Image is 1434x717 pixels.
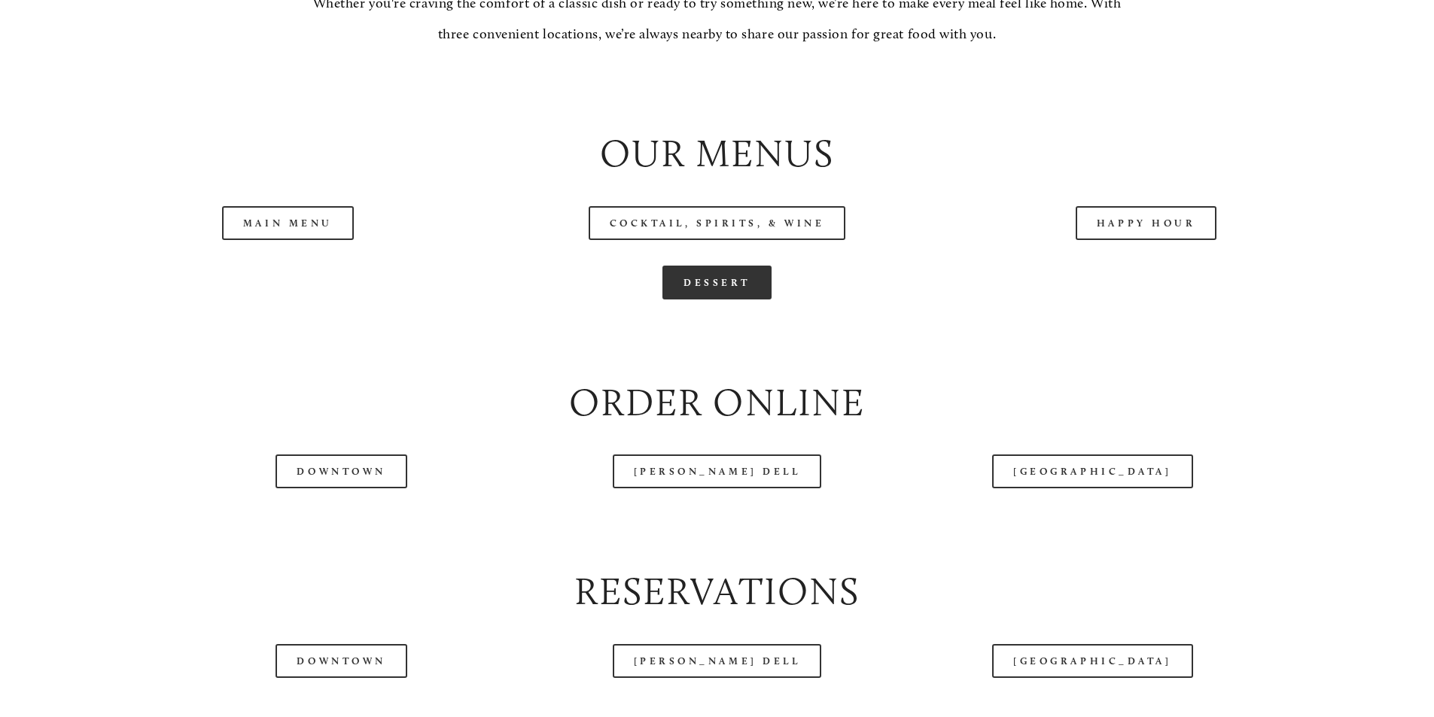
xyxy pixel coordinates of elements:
[1076,206,1217,240] a: Happy Hour
[222,206,354,240] a: Main Menu
[992,644,1192,678] a: [GEOGRAPHIC_DATA]
[276,454,406,488] a: Downtown
[992,454,1192,488] a: [GEOGRAPHIC_DATA]
[589,206,846,240] a: Cocktail, Spirits, & Wine
[86,127,1347,181] h2: Our Menus
[86,565,1347,618] h2: Reservations
[276,644,406,678] a: Downtown
[86,376,1347,430] h2: Order Online
[613,644,822,678] a: [PERSON_NAME] Dell
[662,266,772,299] a: Dessert
[613,454,822,488] a: [PERSON_NAME] Dell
